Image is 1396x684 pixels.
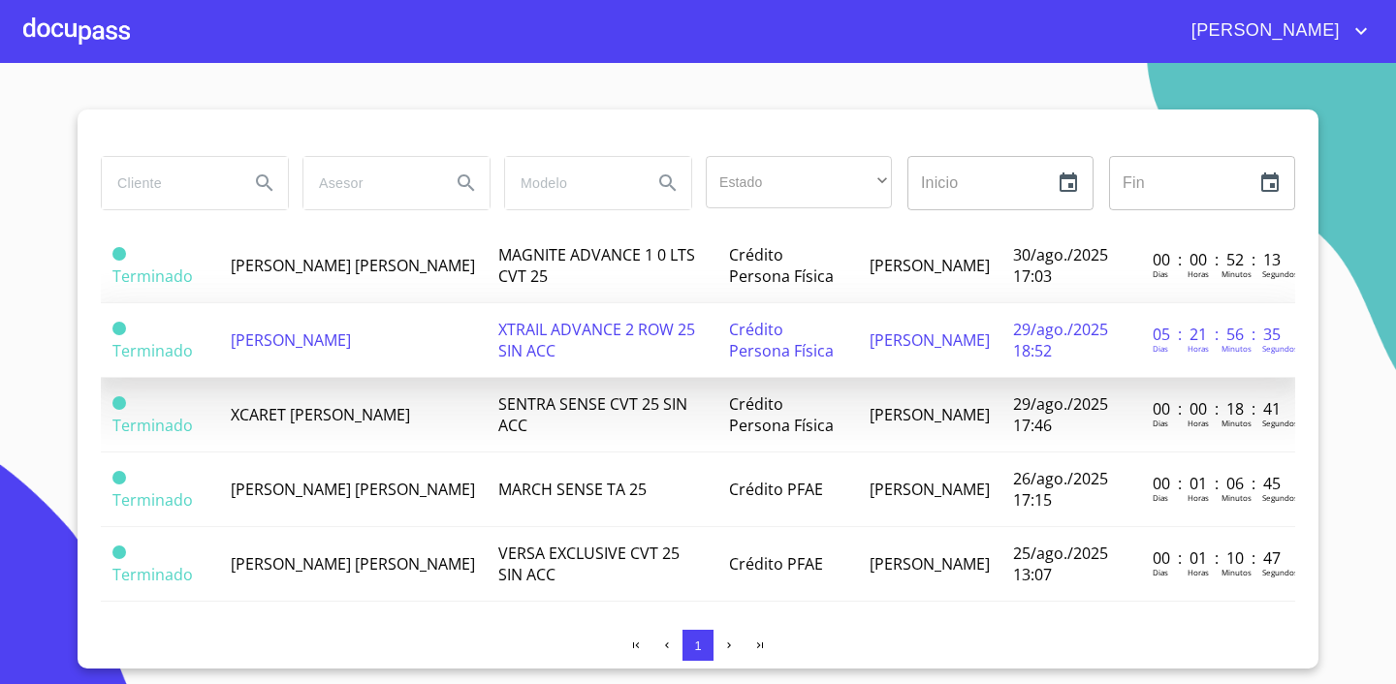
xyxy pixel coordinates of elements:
[112,340,193,361] span: Terminado
[112,322,126,335] span: Terminado
[1153,492,1168,503] p: Dias
[1013,393,1108,436] span: 29/ago./2025 17:46
[1188,343,1209,354] p: Horas
[729,244,834,287] span: Crédito Persona Física
[112,545,126,559] span: Terminado
[1177,16,1373,47] button: account of current user
[498,393,687,436] span: SENTRA SENSE CVT 25 SIN ACC
[682,630,714,661] button: 1
[1221,492,1252,503] p: Minutos
[498,319,695,361] span: XTRAIL ADVANCE 2 ROW 25 SIN ACC
[112,415,193,436] span: Terminado
[498,244,695,287] span: MAGNITE ADVANCE 1 0 LTS CVT 25
[1221,567,1252,577] p: Minutos
[1262,418,1298,428] p: Segundos
[303,157,435,209] input: search
[443,160,490,206] button: Search
[1188,418,1209,428] p: Horas
[112,265,193,287] span: Terminado
[231,404,410,425] span: XCARET [PERSON_NAME]
[870,329,990,351] span: [PERSON_NAME]
[102,157,234,209] input: search
[870,479,990,500] span: [PERSON_NAME]
[505,157,637,209] input: search
[231,255,475,276] span: [PERSON_NAME] [PERSON_NAME]
[870,255,990,276] span: [PERSON_NAME]
[1262,492,1298,503] p: Segundos
[112,489,193,511] span: Terminado
[1188,268,1209,279] p: Horas
[729,319,834,361] span: Crédito Persona Física
[1262,268,1298,279] p: Segundos
[870,404,990,425] span: [PERSON_NAME]
[1153,418,1168,428] p: Dias
[729,553,823,575] span: Crédito PFAE
[1153,473,1284,494] p: 00 : 01 : 06 : 45
[1013,244,1108,287] span: 30/ago./2025 17:03
[1153,249,1284,270] p: 00 : 00 : 52 : 13
[1262,343,1298,354] p: Segundos
[1153,324,1284,345] p: 05 : 21 : 56 : 35
[241,160,288,206] button: Search
[1153,547,1284,569] p: 00 : 01 : 10 : 47
[1153,398,1284,420] p: 00 : 00 : 18 : 41
[231,329,351,351] span: [PERSON_NAME]
[1013,319,1108,361] span: 29/ago./2025 18:52
[1188,567,1209,577] p: Horas
[729,393,834,436] span: Crédito Persona Física
[1153,567,1168,577] p: Dias
[1013,543,1108,585] span: 25/ago./2025 13:07
[112,396,126,410] span: Terminado
[1221,418,1252,428] p: Minutos
[870,553,990,575] span: [PERSON_NAME]
[1262,567,1298,577] p: Segundos
[112,564,193,585] span: Terminado
[645,160,691,206] button: Search
[1153,343,1168,354] p: Dias
[1013,468,1108,511] span: 26/ago./2025 17:15
[498,479,647,500] span: MARCH SENSE TA 25
[1153,268,1168,279] p: Dias
[112,471,126,484] span: Terminado
[1221,268,1252,279] p: Minutos
[729,479,823,500] span: Crédito PFAE
[1221,343,1252,354] p: Minutos
[112,247,126,261] span: Terminado
[498,543,680,585] span: VERSA EXCLUSIVE CVT 25 SIN ACC
[694,638,701,653] span: 1
[706,156,892,208] div: ​
[231,479,475,500] span: [PERSON_NAME] [PERSON_NAME]
[231,553,475,575] span: [PERSON_NAME] [PERSON_NAME]
[1177,16,1349,47] span: [PERSON_NAME]
[1188,492,1209,503] p: Horas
